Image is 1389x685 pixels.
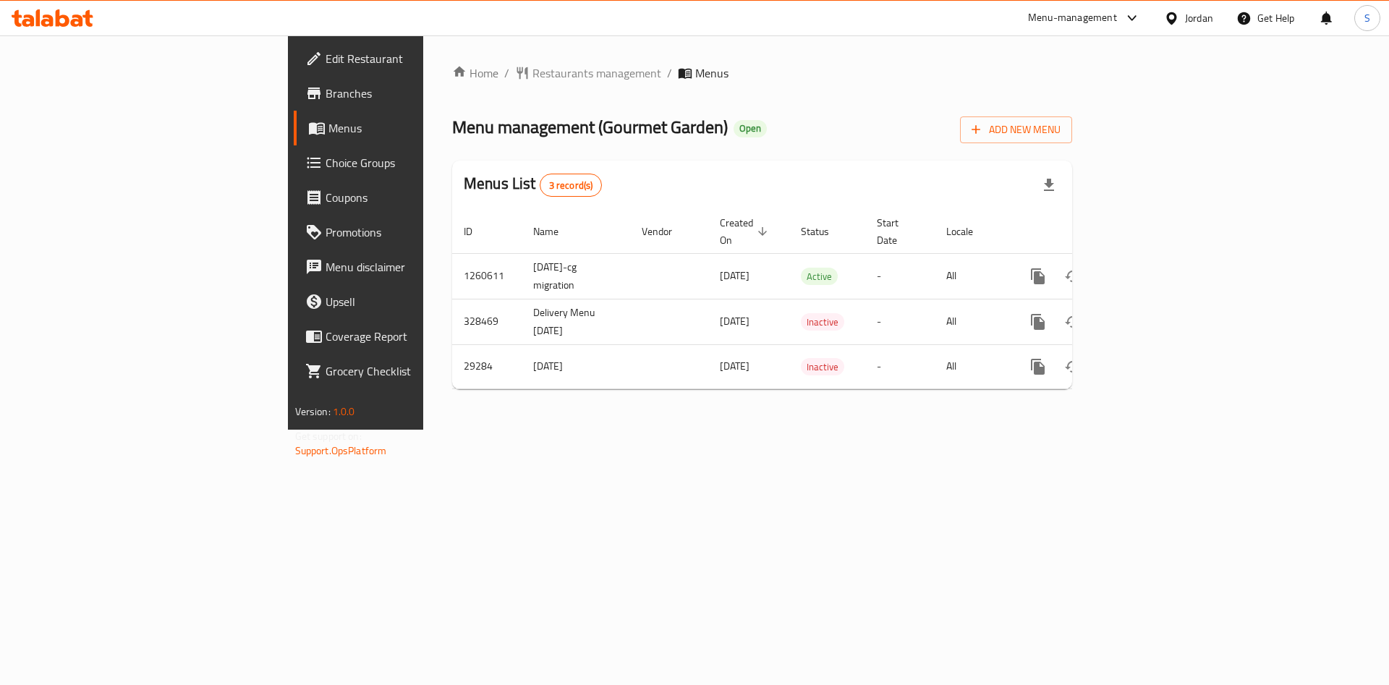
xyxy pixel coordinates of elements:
[972,121,1061,139] span: Add New Menu
[1021,259,1055,294] button: more
[1009,210,1171,254] th: Actions
[326,293,509,310] span: Upsell
[801,268,838,285] span: Active
[326,50,509,67] span: Edit Restaurant
[734,120,767,137] div: Open
[294,111,520,145] a: Menus
[1055,349,1090,384] button: Change Status
[333,402,355,421] span: 1.0.0
[801,358,844,375] div: Inactive
[295,427,362,446] span: Get support on:
[935,299,1009,344] td: All
[695,64,729,82] span: Menus
[1028,9,1117,27] div: Menu-management
[935,253,1009,299] td: All
[960,116,1072,143] button: Add New Menu
[464,223,491,240] span: ID
[877,214,917,249] span: Start Date
[295,402,331,421] span: Version:
[452,64,1072,82] nav: breadcrumb
[294,215,520,250] a: Promotions
[720,357,749,375] span: [DATE]
[1021,349,1055,384] button: more
[294,250,520,284] a: Menu disclaimer
[294,284,520,319] a: Upsell
[326,258,509,276] span: Menu disclaimer
[533,223,577,240] span: Name
[294,180,520,215] a: Coupons
[1364,10,1370,26] span: S
[801,314,844,331] span: Inactive
[532,64,661,82] span: Restaurants management
[326,328,509,345] span: Coverage Report
[294,145,520,180] a: Choice Groups
[734,122,767,135] span: Open
[515,64,661,82] a: Restaurants management
[452,111,728,143] span: Menu management ( Gourmet Garden )
[328,119,509,137] span: Menus
[720,312,749,331] span: [DATE]
[295,441,387,460] a: Support.OpsPlatform
[1185,10,1213,26] div: Jordan
[326,154,509,171] span: Choice Groups
[326,189,509,206] span: Coupons
[801,313,844,331] div: Inactive
[326,224,509,241] span: Promotions
[1021,305,1055,339] button: more
[1055,259,1090,294] button: Change Status
[294,319,520,354] a: Coverage Report
[540,179,602,192] span: 3 record(s)
[452,210,1171,389] table: enhanced table
[294,41,520,76] a: Edit Restaurant
[667,64,672,82] li: /
[865,299,935,344] td: -
[720,266,749,285] span: [DATE]
[326,85,509,102] span: Branches
[522,344,630,388] td: [DATE]
[865,253,935,299] td: -
[801,359,844,375] span: Inactive
[801,223,848,240] span: Status
[464,173,602,197] h2: Menus List
[642,223,691,240] span: Vendor
[1032,168,1066,203] div: Export file
[522,253,630,299] td: [DATE]-cg migration
[540,174,603,197] div: Total records count
[720,214,772,249] span: Created On
[935,344,1009,388] td: All
[294,76,520,111] a: Branches
[946,223,992,240] span: Locale
[294,354,520,388] a: Grocery Checklist
[326,362,509,380] span: Grocery Checklist
[865,344,935,388] td: -
[1055,305,1090,339] button: Change Status
[522,299,630,344] td: Delivery Menu [DATE]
